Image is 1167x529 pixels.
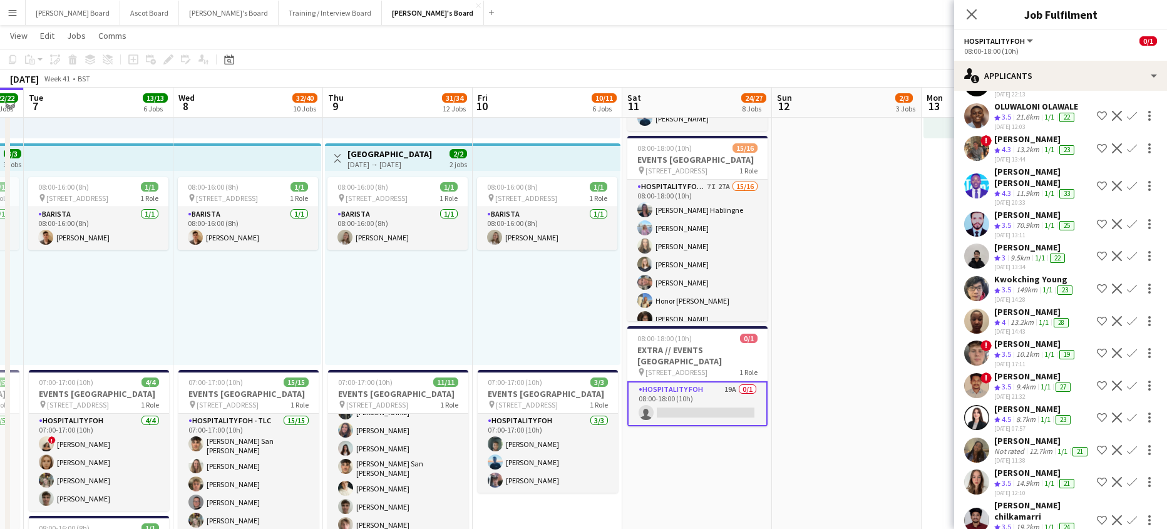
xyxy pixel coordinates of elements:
span: [STREET_ADDRESS] [346,193,408,203]
div: [DATE] → [DATE] [347,160,432,169]
span: 07:00-17:00 (10h) [39,377,93,387]
a: View [5,28,33,44]
span: 08:00-16:00 (8h) [337,182,388,192]
app-card-role: Hospitality FOH19A0/108:00-18:00 (10h) [627,381,768,426]
app-skills-label: 1/1 [1041,382,1051,391]
span: 24/27 [741,93,766,103]
span: [STREET_ADDRESS] [197,400,259,409]
div: [DATE] 17:11 [994,360,1077,368]
span: 1/1 [141,182,158,192]
span: 31/34 [442,93,467,103]
app-skills-label: 1/1 [1044,349,1054,359]
app-card-role: Hospitality FOH3/307:00-17:00 (10h)[PERSON_NAME][PERSON_NAME][PERSON_NAME] [478,414,618,493]
button: [PERSON_NAME]'s Board [382,1,484,25]
app-skills-label: 1/1 [1044,220,1054,230]
span: 11 [625,99,641,113]
div: 33 [1059,189,1074,198]
div: [DATE] 22:13 [994,90,1071,98]
div: 11.9km [1014,188,1042,199]
div: 28 [1054,318,1069,327]
span: [STREET_ADDRESS] [346,400,408,409]
span: 1 Role [440,400,458,409]
div: 13.2km [1008,317,1036,328]
span: 08:00-18:00 (10h) [637,334,692,343]
app-card-role: Barista1/108:00-16:00 (8h)[PERSON_NAME] [327,207,468,250]
div: 10 Jobs [293,104,317,113]
span: Hospitality FOH [964,36,1025,46]
app-job-card: 08:00-16:00 (8h)1/1 [STREET_ADDRESS]1 RoleBarista1/108:00-16:00 (8h)[PERSON_NAME] [477,177,617,250]
div: 23 [1059,145,1074,155]
app-job-card: 08:00-16:00 (8h)1/1 [STREET_ADDRESS]1 RoleBarista1/108:00-16:00 (8h)[PERSON_NAME] [28,177,168,250]
div: 27 [1056,383,1071,392]
div: 25 [1059,221,1074,230]
span: 08:00-16:00 (8h) [188,182,239,192]
div: [PERSON_NAME] [994,209,1077,220]
div: 10.1km [1014,349,1042,360]
button: [PERSON_NAME]'s Board [179,1,279,25]
span: 07:00-17:00 (10h) [338,377,393,387]
span: 3.5 [1002,349,1011,359]
span: 9 [326,99,344,113]
div: 8 Jobs [742,104,766,113]
span: 13 [925,99,943,113]
span: 0/1 [1139,36,1157,46]
span: 15/15 [284,377,309,387]
span: 1/1 [590,182,607,192]
app-skills-label: 1/1 [1044,112,1054,121]
span: ! [48,436,56,444]
div: 08:00-16:00 (8h)1/1 [STREET_ADDRESS]1 RoleBarista1/108:00-16:00 (8h)[PERSON_NAME] [327,177,468,250]
span: 15/16 [733,143,758,153]
div: [DATE] 13:34 [994,263,1067,271]
app-card-role: Hospitality FOH4/407:00-17:00 (10h)![PERSON_NAME][PERSON_NAME][PERSON_NAME][PERSON_NAME] [29,414,169,511]
span: Tue [29,92,43,103]
h3: EVENTS [GEOGRAPHIC_DATA] [478,388,618,399]
app-job-card: 08:00-16:00 (8h)1/1 [STREET_ADDRESS]1 RoleBarista1/108:00-16:00 (8h)[PERSON_NAME] [178,177,318,250]
div: [DATE] 13:11 [994,231,1077,239]
div: 9.4km [1014,382,1038,393]
div: 3 jobs [4,158,21,169]
a: Jobs [62,28,91,44]
app-skills-label: 1/1 [1039,317,1049,327]
h3: Job Fulfilment [954,6,1167,23]
span: 1/1 [290,182,308,192]
span: 4 [1002,317,1005,327]
span: [STREET_ADDRESS] [645,166,707,175]
span: 07:00-17:00 (10h) [188,377,243,387]
div: [DATE] 21:32 [994,393,1073,401]
a: Edit [35,28,59,44]
span: 0/1 [740,334,758,343]
span: 4.3 [1002,145,1011,154]
div: 07:00-17:00 (10h)4/4EVENTS [GEOGRAPHIC_DATA] [STREET_ADDRESS]1 RoleHospitality FOH4/407:00-17:00 ... [29,370,169,511]
app-skills-label: 1/1 [1041,414,1051,424]
app-job-card: 08:00-18:00 (10h)0/1EXTRA // EVENTS [GEOGRAPHIC_DATA] [STREET_ADDRESS]1 RoleHospitality FOH19A0/1... [627,326,768,426]
span: 3.5 [1002,220,1011,230]
div: 6 Jobs [143,104,167,113]
app-skills-label: 1/1 [1044,478,1054,488]
div: 12.7km [1027,446,1055,456]
span: [STREET_ADDRESS] [46,193,108,203]
div: [DATE] 14:43 [994,327,1071,336]
div: Kwokching Young [994,274,1075,285]
div: [DATE] 07:57 [994,424,1073,433]
div: [PERSON_NAME] [994,338,1077,349]
button: [PERSON_NAME] Board [26,1,120,25]
span: 2/2 [450,149,467,158]
div: [DATE] [10,73,39,85]
span: 1 Role [290,400,309,409]
span: 10 [476,99,488,113]
h3: EXTRA // EVENTS [GEOGRAPHIC_DATA] [627,344,768,367]
span: 4/4 [141,377,159,387]
span: 1 Role [141,400,159,409]
div: [PERSON_NAME] [994,403,1073,414]
span: 1 Role [589,193,607,203]
span: Sat [627,92,641,103]
div: [DATE] 20:33 [994,198,1092,207]
div: OLUWALONI OLAWALE [994,101,1078,112]
span: [STREET_ADDRESS] [495,193,557,203]
span: 3/3 [590,377,608,387]
div: [DATE] 13:44 [994,155,1077,163]
div: 19 [1059,350,1074,359]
